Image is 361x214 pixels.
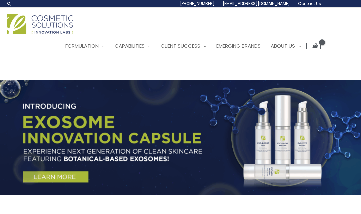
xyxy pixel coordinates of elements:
nav: Site Navigation [55,36,321,56]
span: Contact Us [298,1,321,6]
span: Client Success [161,42,200,49]
span: [PHONE_NUMBER] [180,1,215,6]
a: View Shopping Cart, empty [306,43,321,49]
span: [EMAIL_ADDRESS][DOMAIN_NAME] [223,1,290,6]
span: Formulation [65,42,99,49]
a: Emerging Brands [211,36,266,56]
a: About Us [266,36,306,56]
span: Capabilities [115,42,145,49]
span: Emerging Brands [216,42,261,49]
a: Search icon link [7,1,12,6]
span: About Us [271,42,295,49]
a: Client Success [156,36,211,56]
a: Formulation [60,36,110,56]
img: Cosmetic Solutions Logo [7,14,73,34]
a: Capabilities [110,36,156,56]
